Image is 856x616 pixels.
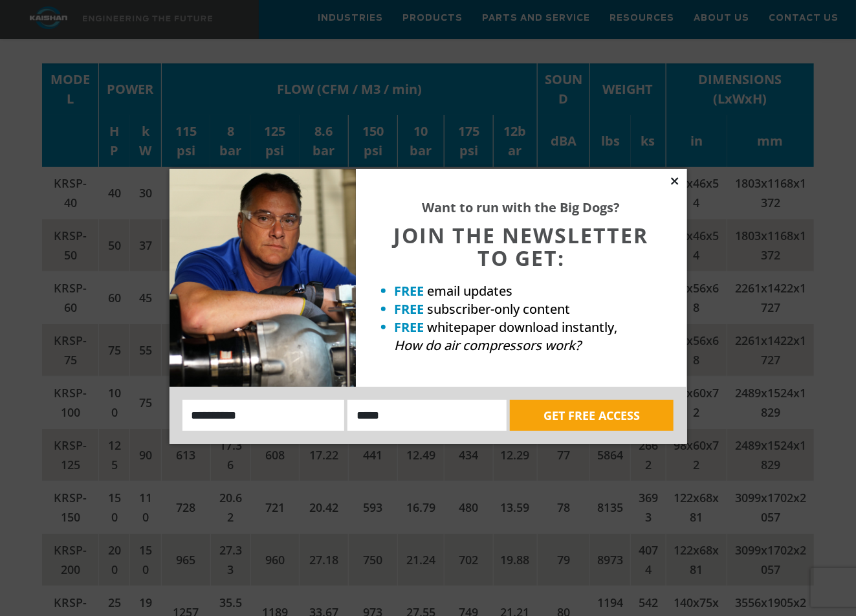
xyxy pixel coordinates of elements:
[394,221,649,272] span: JOIN THE NEWSLETTER TO GET:
[510,400,674,431] button: GET FREE ACCESS
[428,318,618,336] span: whitepaper download instantly,
[395,282,424,300] strong: FREE
[428,282,513,300] span: email updates
[669,175,681,187] button: Close
[423,199,620,216] strong: Want to run with the Big Dogs?
[395,336,582,354] em: How do air compressors work?
[395,318,424,336] strong: FREE
[182,400,345,431] input: Name:
[395,300,424,318] strong: FREE
[347,400,507,431] input: Email
[428,300,571,318] span: subscriber-only content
